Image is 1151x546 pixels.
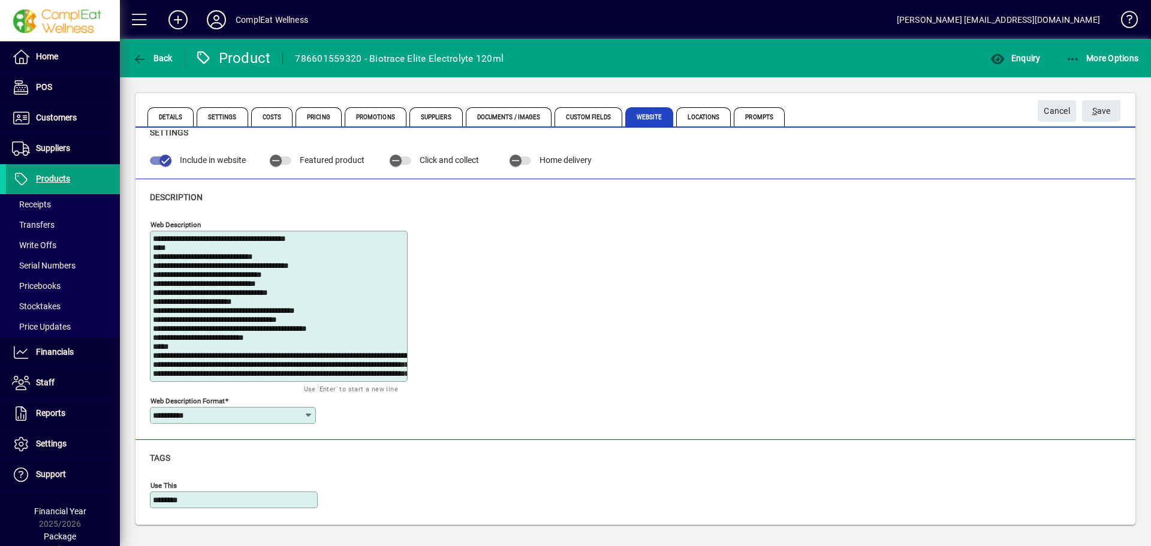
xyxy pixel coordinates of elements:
[300,155,364,165] span: Featured product
[296,107,342,126] span: Pricing
[6,235,120,255] a: Write Offs
[676,107,731,126] span: Locations
[345,107,406,126] span: Promotions
[197,107,248,126] span: Settings
[150,192,203,202] span: Description
[12,322,71,331] span: Price Updates
[6,316,120,337] a: Price Updates
[1092,101,1111,121] span: ave
[36,174,70,183] span: Products
[1063,47,1142,69] button: More Options
[12,301,61,311] span: Stocktakes
[180,155,246,165] span: Include in website
[150,128,188,137] span: Settings
[6,399,120,429] a: Reports
[150,220,201,228] mat-label: Web Description
[36,143,70,153] span: Suppliers
[150,481,177,489] mat-label: Use This
[555,107,622,126] span: Custom Fields
[304,382,398,396] mat-hint: Use 'Enter' to start a new line
[990,53,1040,63] span: Enquiry
[12,281,61,291] span: Pricebooks
[34,506,86,516] span: Financial Year
[540,155,592,165] span: Home delivery
[36,469,66,479] span: Support
[1112,2,1136,41] a: Knowledge Base
[6,73,120,102] a: POS
[1044,101,1070,121] span: Cancel
[466,107,552,126] span: Documents / Images
[1038,100,1076,122] button: Cancel
[6,429,120,459] a: Settings
[625,107,674,126] span: Website
[6,337,120,367] a: Financials
[1066,53,1139,63] span: More Options
[987,47,1043,69] button: Enquiry
[6,42,120,72] a: Home
[36,347,74,357] span: Financials
[159,9,197,31] button: Add
[129,47,176,69] button: Back
[1082,100,1120,122] button: Save
[6,368,120,398] a: Staff
[420,155,479,165] span: Click and collect
[120,47,186,69] app-page-header-button: Back
[132,53,173,63] span: Back
[6,103,120,133] a: Customers
[147,107,194,126] span: Details
[36,378,55,387] span: Staff
[6,215,120,235] a: Transfers
[12,261,76,270] span: Serial Numbers
[12,240,56,250] span: Write Offs
[12,220,55,230] span: Transfers
[251,107,293,126] span: Costs
[195,49,271,68] div: Product
[6,255,120,276] a: Serial Numbers
[36,52,58,61] span: Home
[409,107,463,126] span: Suppliers
[6,296,120,316] a: Stocktakes
[897,10,1100,29] div: [PERSON_NAME] [EMAIL_ADDRESS][DOMAIN_NAME]
[6,276,120,296] a: Pricebooks
[1092,106,1097,116] span: S
[36,82,52,92] span: POS
[36,439,67,448] span: Settings
[734,107,785,126] span: Prompts
[44,532,76,541] span: Package
[150,453,170,463] span: Tags
[197,9,236,31] button: Profile
[236,10,308,29] div: ComplEat Wellness
[295,49,504,68] div: 786601559320 - Biotrace Elite Electrolyte 120ml
[6,134,120,164] a: Suppliers
[6,460,120,490] a: Support
[36,408,65,418] span: Reports
[36,113,77,122] span: Customers
[150,396,225,405] mat-label: Web Description Format
[12,200,51,209] span: Receipts
[6,194,120,215] a: Receipts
